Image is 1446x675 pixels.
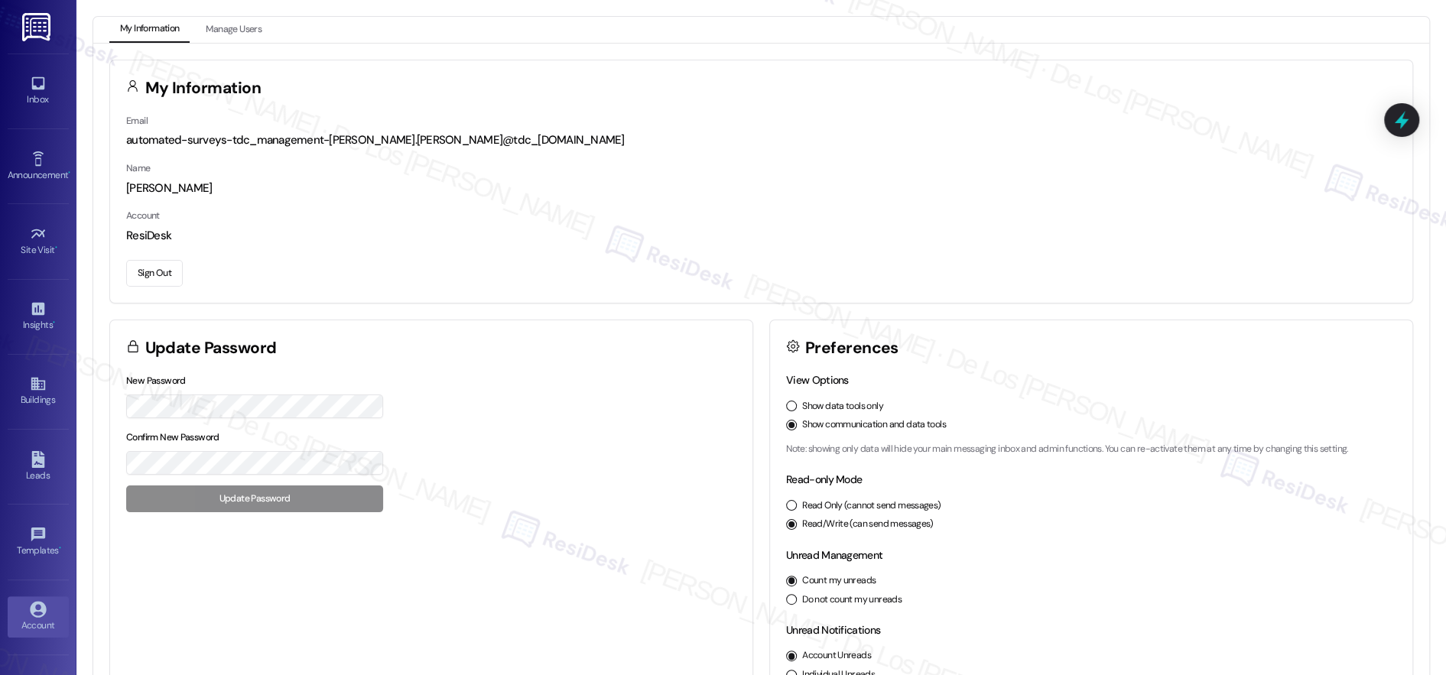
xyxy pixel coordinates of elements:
[53,317,55,328] span: •
[145,80,262,96] h3: My Information
[8,296,69,337] a: Insights •
[786,373,849,387] label: View Options
[786,623,880,637] label: Unread Notifications
[8,521,69,563] a: Templates •
[126,375,186,387] label: New Password
[802,649,871,663] label: Account Unreads
[68,167,70,178] span: •
[22,13,54,41] img: ResiDesk Logo
[802,518,934,531] label: Read/Write (can send messages)
[8,221,69,262] a: Site Visit •
[8,596,69,638] a: Account
[8,446,69,488] a: Leads
[126,209,160,222] label: Account
[802,499,941,513] label: Read Only (cannot send messages)
[786,548,882,562] label: Unread Management
[126,431,219,443] label: Confirm New Password
[126,180,1396,196] div: [PERSON_NAME]
[8,371,69,412] a: Buildings
[805,340,898,356] h3: Preferences
[126,228,1396,244] div: ResiDesk
[786,472,862,486] label: Read-only Mode
[786,443,1396,456] p: Note: showing only data will hide your main messaging inbox and admin functions. You can re-activ...
[8,70,69,112] a: Inbox
[126,132,1396,148] div: automated-surveys-tdc_management-[PERSON_NAME].[PERSON_NAME]@tdc_[DOMAIN_NAME]
[59,543,61,553] span: •
[126,115,148,127] label: Email
[802,418,946,432] label: Show communication and data tools
[802,593,902,607] label: Do not count my unreads
[126,260,183,287] button: Sign Out
[145,340,277,356] h3: Update Password
[802,400,883,414] label: Show data tools only
[195,17,272,43] button: Manage Users
[55,242,57,253] span: •
[802,574,876,588] label: Count my unreads
[109,17,190,43] button: My Information
[126,162,151,174] label: Name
